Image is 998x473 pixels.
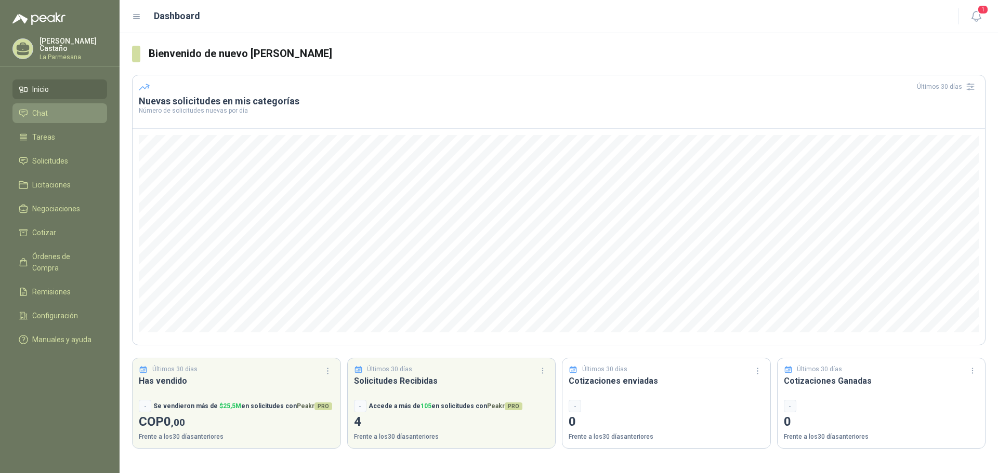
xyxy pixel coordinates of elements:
[154,9,200,23] h1: Dashboard
[917,78,979,95] div: Últimos 30 días
[354,400,366,412] div: -
[354,412,549,432] p: 4
[139,400,151,412] div: -
[297,402,332,410] span: Peakr
[139,432,334,442] p: Frente a los 30 días anteriores
[139,374,334,387] h3: Has vendido
[32,334,91,345] span: Manuales y ayuda
[582,364,627,374] p: Últimos 30 días
[149,46,986,62] h3: Bienvenido de nuevo [PERSON_NAME]
[967,7,986,26] button: 1
[784,374,979,387] h3: Cotizaciones Ganadas
[569,432,764,442] p: Frente a los 30 días anteriores
[12,330,107,349] a: Manuales y ayuda
[354,432,549,442] p: Frente a los 30 días anteriores
[32,286,71,298] span: Remisiones
[977,5,989,15] span: 1
[32,155,68,167] span: Solicitudes
[12,199,107,219] a: Negociaciones
[152,364,198,374] p: Últimos 30 días
[219,402,241,410] span: $ 25,5M
[12,247,107,278] a: Órdenes de Compra
[139,107,979,114] p: Número de solicitudes nuevas por día
[12,127,107,147] a: Tareas
[784,400,796,412] div: -
[12,79,107,99] a: Inicio
[12,306,107,326] a: Configuración
[797,364,842,374] p: Últimos 30 días
[139,412,334,432] p: COP
[569,400,581,412] div: -
[369,401,522,411] p: Accede a más de en solicitudes con
[367,364,412,374] p: Últimos 30 días
[12,282,107,302] a: Remisiones
[487,402,522,410] span: Peakr
[171,416,185,428] span: ,00
[32,251,97,274] span: Órdenes de Compra
[153,401,332,411] p: Se vendieron más de en solicitudes con
[40,54,107,60] p: La Parmesana
[12,151,107,171] a: Solicitudes
[40,37,107,52] p: [PERSON_NAME] Castaño
[314,402,332,410] span: PRO
[12,175,107,195] a: Licitaciones
[32,84,49,95] span: Inicio
[12,12,65,25] img: Logo peakr
[32,179,71,191] span: Licitaciones
[354,374,549,387] h3: Solicitudes Recibidas
[12,103,107,123] a: Chat
[569,412,764,432] p: 0
[784,432,979,442] p: Frente a los 30 días anteriores
[139,95,979,107] h3: Nuevas solicitudes en mis categorías
[32,107,48,119] span: Chat
[421,402,431,410] span: 105
[32,227,56,238] span: Cotizar
[32,310,78,321] span: Configuración
[32,203,80,214] span: Negociaciones
[784,412,979,432] p: 0
[164,414,185,429] span: 0
[12,223,107,242] a: Cotizar
[569,374,764,387] h3: Cotizaciones enviadas
[505,402,522,410] span: PRO
[32,131,55,143] span: Tareas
